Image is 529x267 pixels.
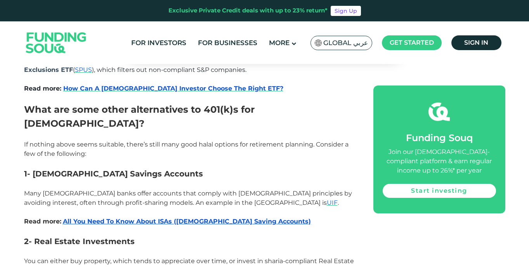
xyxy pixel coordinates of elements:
span: ), which filters out non-compliant S&P companies. [92,66,246,73]
span: If nothing above seems suitable, there’s still many good halal options for retirement planning. C... [24,141,349,157]
a: All You Need To Know About ISAs ([DEMOGRAPHIC_DATA] Saving Accounts) [63,218,311,225]
a: Sign Up [331,6,361,16]
a: UIF [327,199,338,206]
a: How Can A [DEMOGRAPHIC_DATA] Investor Choose The Right ETF? [63,85,283,92]
img: Logo [18,23,94,63]
span: Read more: [24,85,61,92]
span: What are some other alternatives to 401(k)s for [DEMOGRAPHIC_DATA]? [24,104,255,129]
a: Start investing [383,184,496,198]
div: Exclusive Private Credit deals with up to 23% return* [168,6,328,15]
span: Get started [390,39,434,46]
span: Funds S&P 500 [DEMOGRAPHIC_DATA] Industry Exclusions ETF [24,57,323,73]
div: Join our [DEMOGRAPHIC_DATA]-compliant platform & earn regular income up to 26%* per year [383,147,496,175]
a: For Businesses [196,37,259,49]
span: Global عربي [323,38,368,47]
a: SPUS [75,66,92,73]
span: More [269,39,290,47]
span: 2- Real Estate Investments [24,237,135,246]
a: Sign in [451,35,501,50]
img: fsicon [428,101,450,122]
span: Sign in [464,39,488,46]
span: Many [DEMOGRAPHIC_DATA] banks offer accounts that comply with [DEMOGRAPHIC_DATA] principles by av... [24,190,352,206]
span: Read more: [24,218,61,225]
span: 1- [DEMOGRAPHIC_DATA] Savings Accounts [24,169,203,178]
img: SA Flag [315,40,322,46]
span: ( [73,66,75,73]
span: Funding Souq [406,132,473,143]
a: For Investors [129,37,188,49]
